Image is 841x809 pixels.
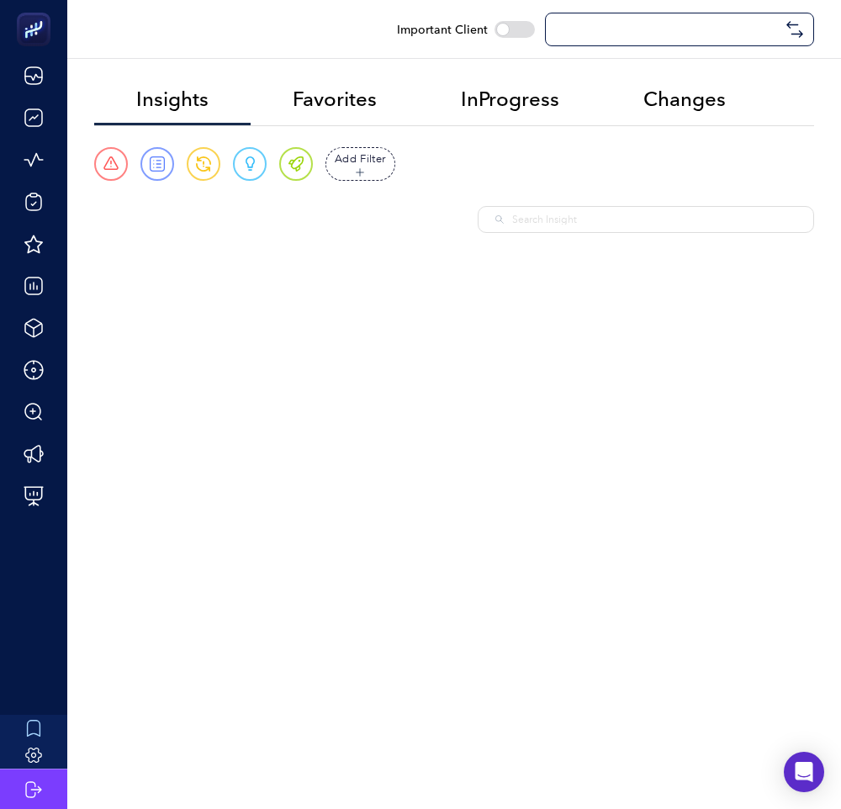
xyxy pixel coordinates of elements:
span: Important Client [397,21,488,38]
span: Changes [643,87,726,111]
input: Search Insight [512,212,796,227]
img: add filter [356,168,364,177]
img: svg%3e [786,21,803,38]
span: InProgress [461,87,559,111]
div: Open Intercom Messenger [784,752,824,792]
span: Add Filter [335,151,386,168]
img: Search Insight [495,215,504,224]
span: Favorites [293,87,377,111]
span: Insights [136,87,209,111]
